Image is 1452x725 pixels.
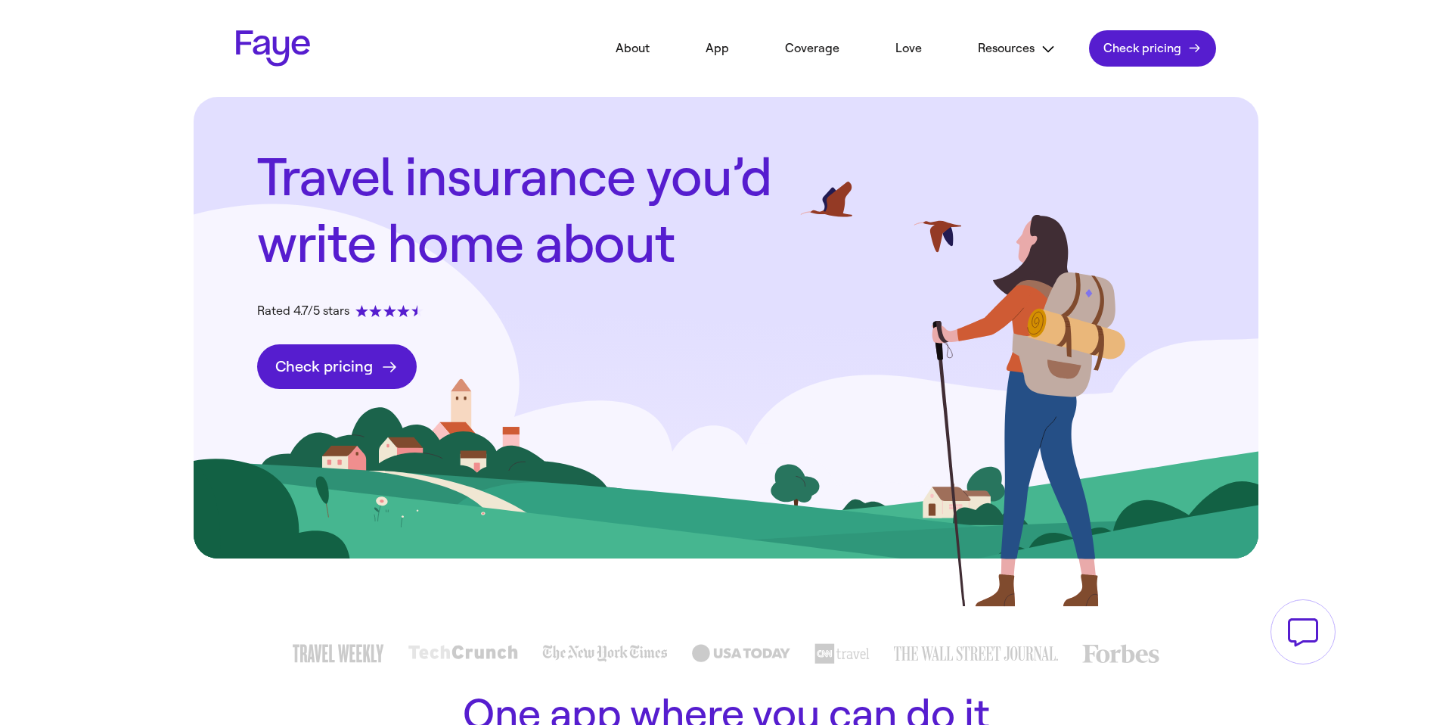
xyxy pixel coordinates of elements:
a: Check pricing [257,344,417,389]
a: App [683,32,752,65]
a: Faye Logo [236,30,310,67]
a: About [593,32,672,65]
div: Rated 4.7/5 stars [257,302,423,320]
a: Check pricing [1089,30,1216,67]
a: Coverage [762,32,862,65]
span: Check pricing [1103,41,1181,56]
a: Love [873,32,945,65]
span: Check pricing [275,357,373,376]
button: Resources [955,32,1078,66]
h1: Travel insurance you’d write home about [257,145,802,278]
